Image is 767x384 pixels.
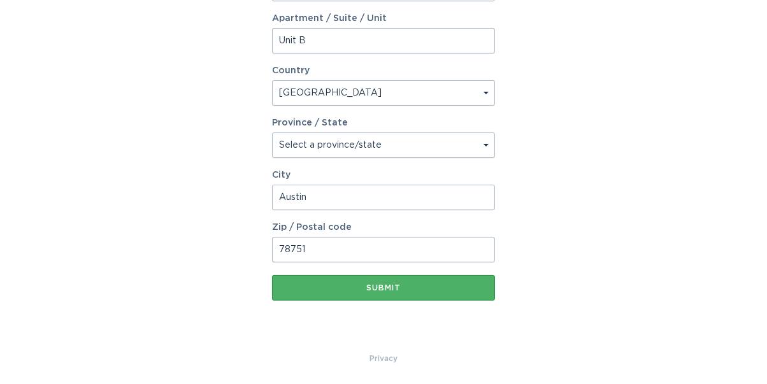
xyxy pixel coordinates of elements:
[272,275,495,301] button: Submit
[272,118,348,127] label: Province / State
[278,284,489,292] div: Submit
[272,223,495,232] label: Zip / Postal code
[272,14,495,23] label: Apartment / Suite / Unit
[272,171,495,180] label: City
[272,66,310,75] label: Country
[369,352,398,366] a: Privacy Policy & Terms of Use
